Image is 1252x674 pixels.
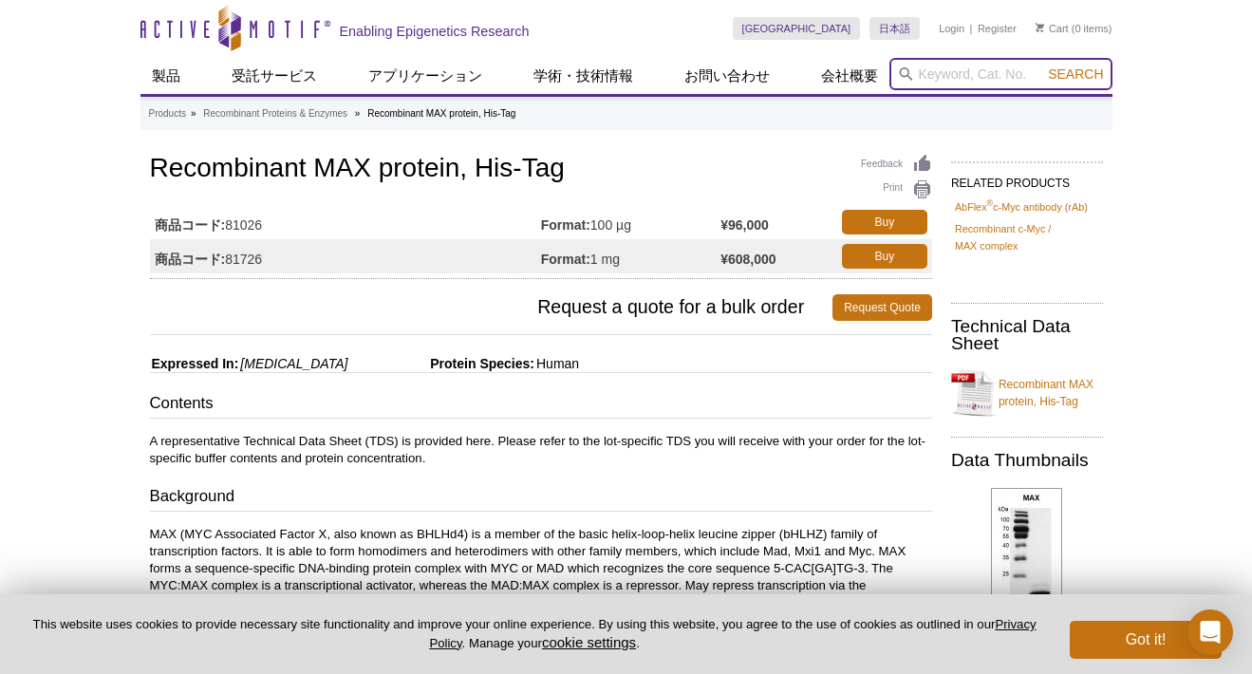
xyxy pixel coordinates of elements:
[1036,23,1044,32] img: Your Cart
[951,365,1103,421] a: Recombinant MAX protein, His-Tag
[191,108,196,119] li: »
[1187,609,1233,655] div: Open Intercom Messenger
[150,485,932,512] h3: Background
[150,392,932,419] h3: Contents
[939,22,964,35] a: Login
[1036,22,1069,35] a: Cart
[203,105,347,122] a: Recombinant Proteins & Enzymes
[155,216,226,234] strong: 商品コード:
[541,216,590,234] strong: Format:
[367,108,515,119] li: Recombinant MAX protein, His-Tag
[842,244,927,269] a: Buy
[1036,17,1112,40] li: (0 items)
[351,356,534,371] span: Protein Species:
[832,294,932,321] a: Request Quote
[869,17,920,40] a: 日本語
[429,617,1036,649] a: Privacy Policy
[140,58,192,94] a: 製品
[1070,621,1222,659] button: Got it!
[951,161,1103,196] h2: RELATED PRODUCTS
[955,220,1099,254] a: Recombinant c-Myc / MAX complex
[340,23,530,40] h2: Enabling Epigenetics Research
[150,154,932,186] h1: Recombinant MAX protein, His-Tag
[861,154,932,175] a: Feedback
[889,58,1112,90] input: Keyword, Cat. No.
[733,17,861,40] a: [GEOGRAPHIC_DATA]
[673,58,781,94] a: お問い合わせ
[810,58,889,94] a: 会社概要
[150,526,932,611] p: MAX (MYC Associated Factor X, also known as BHLHd4) is a member of the basic helix-loop-helix leu...
[150,294,833,321] span: Request a quote for a bulk order
[357,58,494,94] a: アプリケーション
[534,356,579,371] span: Human
[542,634,636,650] button: cookie settings
[149,105,186,122] a: Products
[30,616,1038,652] p: This website uses cookies to provide necessary site functionality and improve your online experie...
[355,108,361,119] li: »
[987,198,994,208] sup: ®
[720,216,769,234] strong: ¥96,000
[991,488,1062,636] img: Recombinant MAX protein, His-tag, protein gel.
[240,356,347,371] i: [MEDICAL_DATA]
[150,433,932,467] p: A representative Technical Data Sheet (TDS) is provided here. Please refer to the lot-specific TD...
[861,179,932,200] a: Print
[955,198,1088,215] a: AbFlex®c-Myc antibody (rAb)
[155,251,226,268] strong: 商品コード:
[150,239,541,273] td: 81726
[951,452,1103,469] h2: Data Thumbnails
[720,251,775,268] strong: ¥608,000
[951,318,1103,352] h2: Technical Data Sheet
[1048,66,1103,82] span: Search
[1042,66,1109,83] button: Search
[522,58,645,94] a: 学術・技術情報
[978,22,1017,35] a: Register
[541,205,720,239] td: 100 µg
[220,58,328,94] a: 受託サービス
[842,210,927,234] a: Buy
[541,251,590,268] strong: Format:
[541,239,720,273] td: 1 mg
[150,205,541,239] td: 81026
[150,356,239,371] span: Expressed In:
[970,17,973,40] li: |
